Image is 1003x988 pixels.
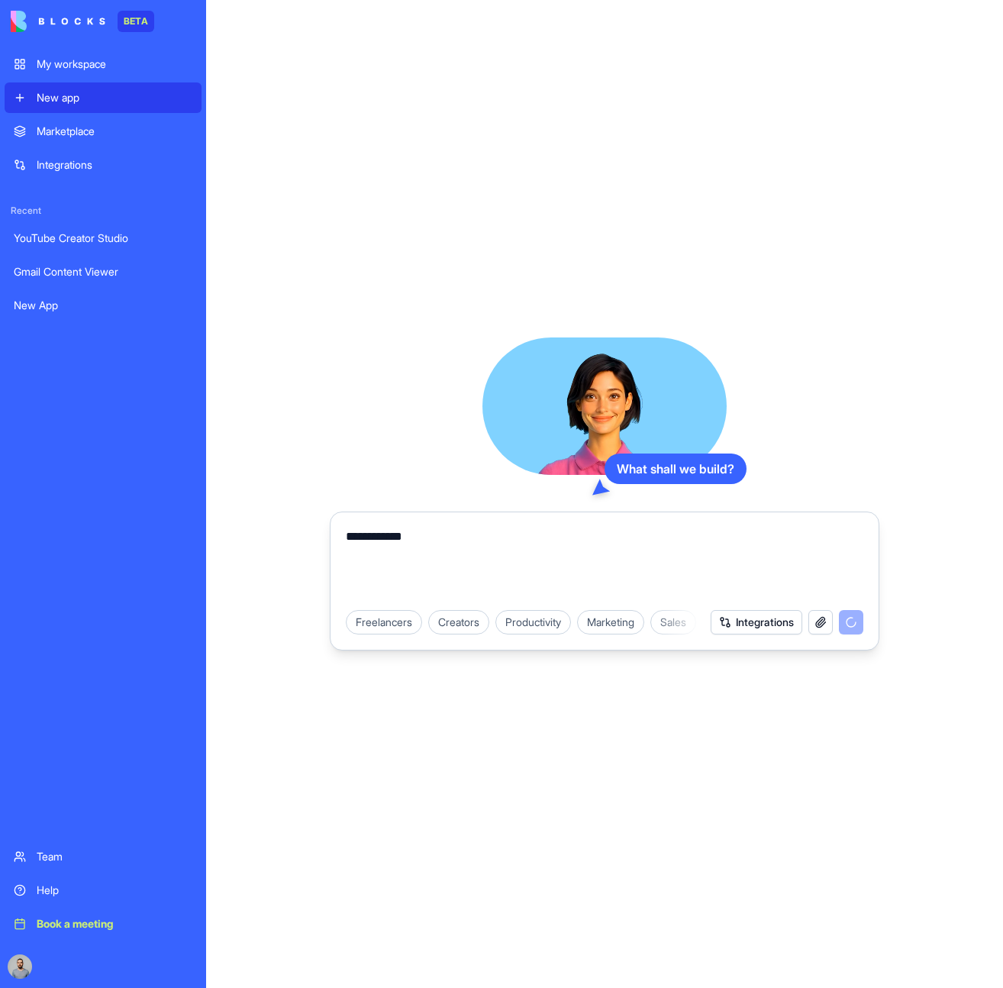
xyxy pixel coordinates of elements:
[5,875,202,906] a: Help
[495,610,571,634] div: Productivity
[5,290,202,321] a: New App
[5,82,202,113] a: New app
[37,916,192,931] div: Book a meeting
[577,610,644,634] div: Marketing
[37,90,192,105] div: New app
[37,883,192,898] div: Help
[37,157,192,173] div: Integrations
[5,909,202,939] a: Book a meeting
[37,849,192,864] div: Team
[14,231,192,246] div: YouTube Creator Studio
[11,11,154,32] a: BETA
[37,57,192,72] div: My workspace
[650,610,696,634] div: Sales
[5,257,202,287] a: Gmail Content Viewer
[5,116,202,147] a: Marketplace
[5,49,202,79] a: My workspace
[711,610,802,634] button: Integrations
[605,454,747,484] div: What shall we build?
[5,223,202,253] a: YouTube Creator Studio
[14,264,192,279] div: Gmail Content Viewer
[428,610,489,634] div: Creators
[5,205,202,217] span: Recent
[8,954,32,979] img: image_123650291_bsq8ao.jpg
[118,11,154,32] div: BETA
[5,841,202,872] a: Team
[37,124,192,139] div: Marketplace
[5,150,202,180] a: Integrations
[346,610,422,634] div: Freelancers
[11,11,105,32] img: logo
[14,298,192,313] div: New App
